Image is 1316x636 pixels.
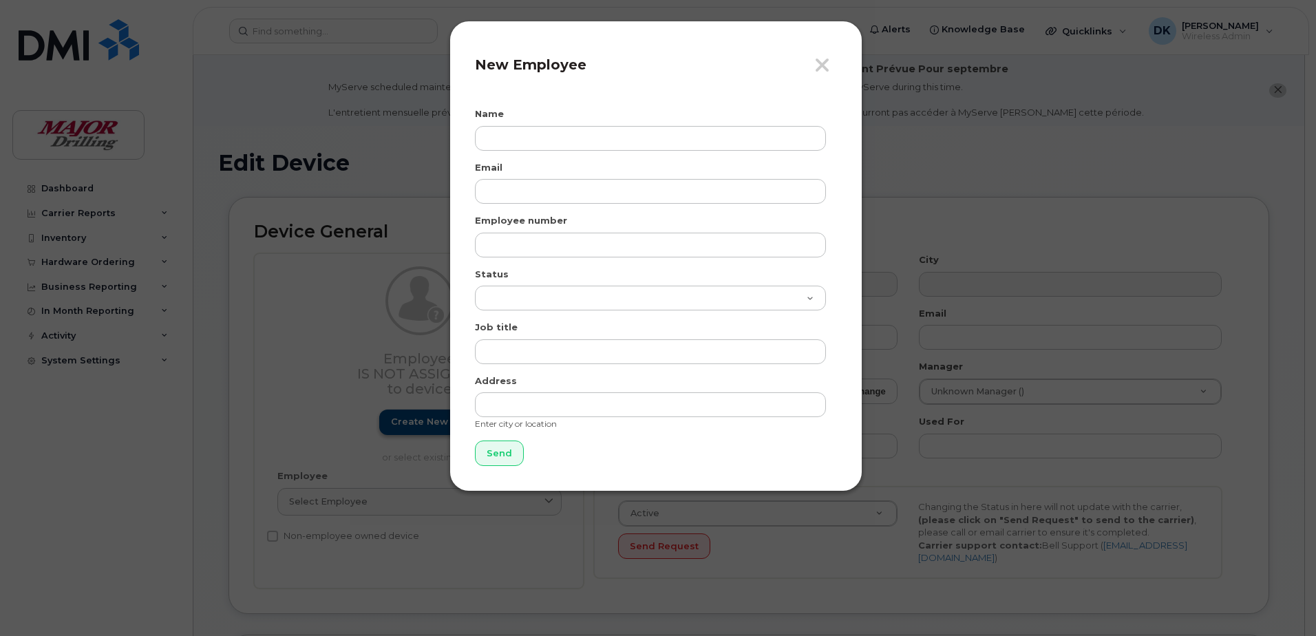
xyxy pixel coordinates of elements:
[475,418,557,429] small: Enter city or location
[475,161,502,174] label: Email
[475,321,518,334] label: Job title
[475,441,524,466] input: Send
[475,268,509,281] label: Status
[475,107,504,120] label: Name
[475,214,567,227] label: Employee number
[475,374,517,388] label: Address
[475,56,837,73] h4: New Employee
